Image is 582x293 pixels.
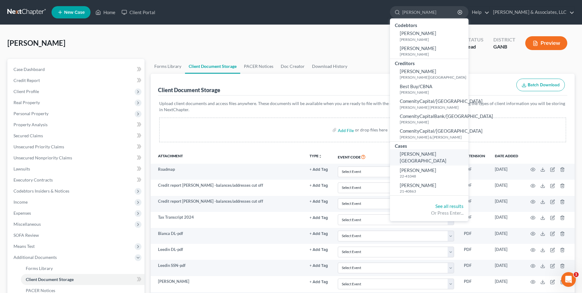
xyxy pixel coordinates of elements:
[459,276,490,292] td: PDF
[151,244,304,260] td: Leedin DL-pdf
[310,198,328,204] a: + Add Tag
[26,277,74,282] span: Client Document Storage
[151,228,304,244] td: Bianca DL-pdf
[459,260,490,276] td: PDF
[310,280,328,284] button: + Add Tag
[13,122,48,127] span: Property Analysis
[390,149,468,166] a: [PERSON_NAME][GEOGRAPHIC_DATA]
[490,228,523,244] td: [DATE]
[310,168,328,172] button: + Add Tag
[151,196,304,212] td: Credit report [PERSON_NAME] -balances/addresses cut off
[400,68,436,74] span: [PERSON_NAME]
[465,43,484,50] div: Lead
[490,7,574,18] a: [PERSON_NAME] & Associates, LLC
[151,59,185,74] a: Forms Library
[400,128,483,134] span: ComenityCapital/[GEOGRAPHIC_DATA]
[185,59,240,74] a: Client Document Storage
[118,7,158,18] a: Client Portal
[151,212,304,228] td: Tax Transcript 2024
[151,164,304,180] td: Roadmap
[158,86,220,94] div: Client Document Storage
[13,89,39,94] span: Client Profile
[9,75,145,86] a: Credit Report
[400,174,467,179] small: 22-41048
[151,180,304,196] td: Credit report [PERSON_NAME] -balances/addresses cut off
[400,167,436,173] span: [PERSON_NAME]
[26,266,53,271] span: Forms Library
[13,144,64,149] span: Unsecured Priority Claims
[459,150,490,164] th: Extension
[493,36,515,43] div: District
[13,155,72,160] span: Unsecured Nonpriority Claims
[490,150,523,164] th: Date added
[459,212,490,228] td: PDF
[9,152,145,163] a: Unsecured Nonpriority Claims
[400,45,436,51] span: [PERSON_NAME]
[310,264,328,268] button: + Add Tag
[469,7,489,18] a: Help
[9,119,145,130] a: Property Analysis
[459,244,490,260] td: PDF
[240,59,277,74] a: PACER Notices
[310,166,328,172] a: + Add Tag
[9,174,145,186] a: Executory Contracts
[64,10,85,15] span: New Case
[26,288,55,293] span: PACER Notices
[490,164,523,180] td: [DATE]
[13,133,43,138] span: Secured Claims
[400,75,467,80] small: [PERSON_NAME][GEOGRAPHIC_DATA]
[400,151,446,163] span: [PERSON_NAME][GEOGRAPHIC_DATA]
[400,182,436,188] span: [PERSON_NAME]
[459,196,490,212] td: PDF
[459,180,490,196] td: PDF
[490,180,523,196] td: [DATE]
[400,90,467,95] small: [PERSON_NAME]
[400,52,467,57] small: [PERSON_NAME]
[400,37,467,42] small: [PERSON_NAME]
[310,247,328,252] a: + Add Tag
[490,244,523,260] td: [DATE]
[13,78,40,83] span: Credit Report
[13,244,35,249] span: Means Test
[400,135,467,140] small: [PERSON_NAME] & [PERSON_NAME]
[390,166,468,181] a: [PERSON_NAME]22-41048
[308,59,351,74] a: Download History
[333,150,459,164] th: Event Code
[310,232,328,236] button: + Add Tag
[390,142,468,149] div: Cases
[310,216,328,220] button: + Add Tag
[13,177,53,182] span: Executory Contracts
[400,105,467,110] small: [PERSON_NAME] [PERSON_NAME]
[9,130,145,141] a: Secured Claims
[390,82,468,97] a: Best Buy/CBNA[PERSON_NAME]
[465,36,484,43] div: Status
[151,150,304,164] th: Attachment
[13,232,39,238] span: SOFA Review
[310,263,328,268] a: + Add Tag
[390,126,468,141] a: ComenityCapital/[GEOGRAPHIC_DATA][PERSON_NAME] & [PERSON_NAME]
[151,260,304,276] td: Leedin SSN-pdf
[400,30,436,36] span: [PERSON_NAME]
[318,154,322,158] i: unfold_more
[310,182,328,188] a: + Add Tag
[310,231,328,236] a: + Add Tag
[459,228,490,244] td: PDF
[390,44,468,59] a: [PERSON_NAME][PERSON_NAME]
[493,43,515,50] div: GANB
[310,279,328,284] a: + Add Tag
[390,67,468,82] a: [PERSON_NAME][PERSON_NAME][GEOGRAPHIC_DATA]
[9,163,145,174] a: Lawsuits
[402,6,458,18] input: Search by name...
[390,29,468,44] a: [PERSON_NAME][PERSON_NAME]
[13,221,41,227] span: Miscellaneous
[395,210,464,216] div: Or Press Enter...
[21,263,145,274] a: Forms Library
[159,100,566,113] p: Upload client documents and access files anywhere. These documents will be available when you are...
[9,230,145,241] a: SOFA Review
[400,119,467,125] small: [PERSON_NAME]
[390,21,468,29] div: Codebtors
[13,199,28,205] span: Income
[310,248,328,252] button: + Add Tag
[13,188,69,193] span: Codebtors Insiders & Notices
[92,7,118,18] a: Home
